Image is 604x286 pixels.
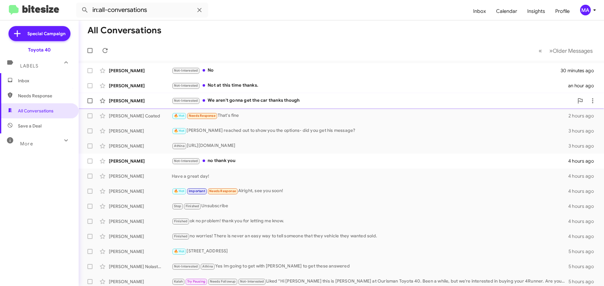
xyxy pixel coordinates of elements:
[174,234,188,238] span: Finished
[172,263,568,270] div: Yes Im going to get with [PERSON_NAME] to get these answered
[174,189,185,193] span: 🔥 Hot
[568,218,599,224] div: 4 hours ago
[109,113,172,119] div: [PERSON_NAME] Coated
[109,218,172,224] div: [PERSON_NAME]
[174,68,198,73] span: Not-Interested
[535,44,596,57] nav: Page navigation example
[172,142,568,149] div: [URL][DOMAIN_NAME]
[174,129,185,133] span: 🔥 Hot
[535,44,546,57] button: Previous
[187,279,205,283] span: Try Pausing
[27,30,65,37] span: Special Campaign
[172,157,568,165] div: no thank you
[172,187,568,195] div: Alright, see you soon!
[561,67,599,74] div: 30 minutes ago
[8,26,70,41] a: Special Campaign
[172,112,568,119] div: That's fine
[568,83,599,89] div: an hour ago
[539,47,542,55] span: «
[491,2,522,20] a: Calendar
[18,123,42,129] span: Save a Deal
[172,173,568,179] div: Have a great day!
[568,128,599,134] div: 3 hours ago
[28,47,51,53] div: Toyota 40
[575,5,597,15] button: MA
[172,248,568,255] div: [STREET_ADDRESS]
[172,278,568,285] div: Liked “Hi [PERSON_NAME] this is [PERSON_NAME] at Ourisman Toyota 40. Been a while, but we're inte...
[109,143,172,149] div: [PERSON_NAME]
[189,114,215,118] span: Needs Response
[172,202,568,210] div: Unsubscribe
[109,263,172,270] div: [PERSON_NAME] Nolastname122406803
[20,63,38,69] span: Labels
[550,2,575,20] a: Profile
[18,108,53,114] span: All Conversations
[568,158,599,164] div: 4 hours ago
[568,188,599,194] div: 4 hours ago
[189,189,205,193] span: Important
[76,3,208,18] input: Search
[109,83,172,89] div: [PERSON_NAME]
[209,189,236,193] span: Needs Response
[174,204,182,208] span: Stop
[468,2,491,20] a: Inbox
[109,233,172,240] div: [PERSON_NAME]
[174,249,185,253] span: 🔥 Hot
[568,113,599,119] div: 2 hours ago
[580,5,591,15] div: MA
[18,78,71,84] span: Inbox
[174,159,198,163] span: Not-Interested
[172,218,568,225] div: ok no problem! thank you for letting me know.
[186,204,199,208] span: Finished
[18,93,71,99] span: Needs Response
[109,203,172,209] div: [PERSON_NAME]
[568,203,599,209] div: 4 hours ago
[109,67,172,74] div: [PERSON_NAME]
[109,278,172,285] div: [PERSON_NAME]
[172,233,568,240] div: no worries! There is never an easy way to tell someone that they vehicle they wanted sold.
[568,248,599,255] div: 5 hours ago
[174,84,198,88] span: Not-Interested
[109,173,172,179] div: [PERSON_NAME]
[172,67,561,74] div: No
[174,114,185,118] span: 🔥 Hot
[202,264,213,268] span: Athina
[174,279,183,283] span: Kalah
[109,98,172,104] div: [PERSON_NAME]
[553,47,593,54] span: Older Messages
[172,82,568,89] div: Not at this time thanks.
[568,143,599,149] div: 3 hours ago
[174,99,198,103] span: Not-Interested
[109,128,172,134] div: [PERSON_NAME]
[545,44,596,57] button: Next
[109,248,172,255] div: [PERSON_NAME]
[210,279,236,283] span: Needs Followup
[568,233,599,240] div: 4 hours ago
[174,264,198,268] span: Not-Interested
[109,158,172,164] div: [PERSON_NAME]
[20,141,33,147] span: More
[174,144,185,148] span: Athina
[240,279,264,283] span: Not-Interested
[549,47,553,55] span: »
[87,25,161,35] h1: All Conversations
[568,173,599,179] div: 4 hours ago
[172,97,574,104] div: We aren't gonna get the car thanks though
[174,219,188,223] span: Finished
[522,2,550,20] a: Insights
[109,188,172,194] div: [PERSON_NAME]
[172,127,568,134] div: [PERSON_NAME] reached out to show you the options- did you get his message?
[568,278,599,285] div: 5 hours ago
[568,263,599,270] div: 5 hours ago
